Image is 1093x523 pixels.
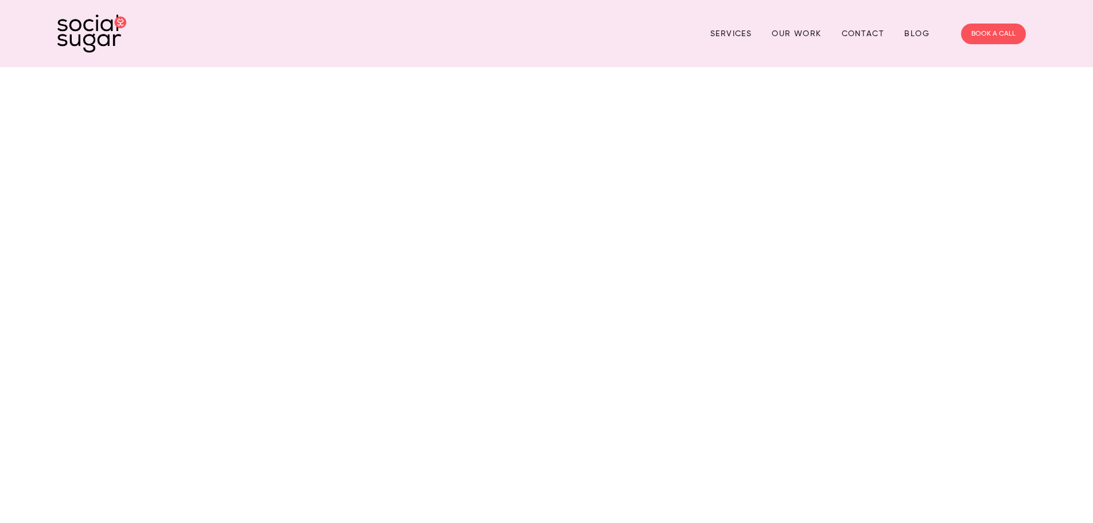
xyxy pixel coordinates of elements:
[961,24,1026,44] a: BOOK A CALL
[57,14,126,53] img: SocialSugar
[772,25,821,42] a: Our Work
[842,25,885,42] a: Contact
[904,25,929,42] a: Blog
[710,25,752,42] a: Services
